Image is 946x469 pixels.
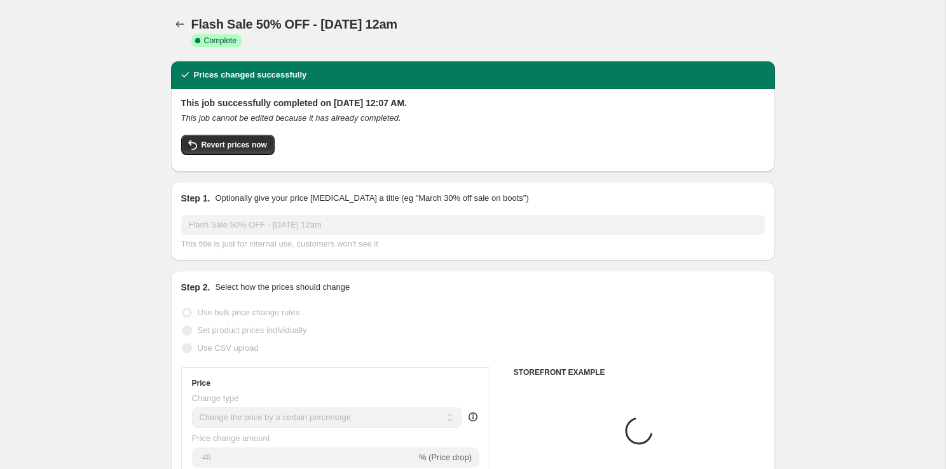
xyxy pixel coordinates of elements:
[467,411,479,423] div: help
[202,140,267,150] span: Revert prices now
[215,281,350,294] p: Select how the prices should change
[204,36,236,46] span: Complete
[419,452,472,462] span: % (Price drop)
[181,135,275,155] button: Revert prices now
[181,239,378,248] span: This title is just for internal use, customers won't see it
[181,113,401,123] i: This job cannot be edited because it has already completed.
[192,433,270,443] span: Price change amount
[198,308,299,317] span: Use bulk price change rules
[215,192,528,205] p: Optionally give your price [MEDICAL_DATA] a title (eg "March 30% off sale on boots")
[191,17,397,31] span: Flash Sale 50% OFF - [DATE] 12am
[171,15,189,33] button: Price change jobs
[181,281,210,294] h2: Step 2.
[192,378,210,388] h3: Price
[192,447,416,468] input: -15
[198,343,259,353] span: Use CSV upload
[181,215,765,235] input: 30% off holiday sale
[198,325,307,335] span: Set product prices individually
[181,97,765,109] h2: This job successfully completed on [DATE] 12:07 AM.
[514,367,765,377] h6: STOREFRONT EXAMPLE
[192,393,239,403] span: Change type
[194,69,307,81] h2: Prices changed successfully
[181,192,210,205] h2: Step 1.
